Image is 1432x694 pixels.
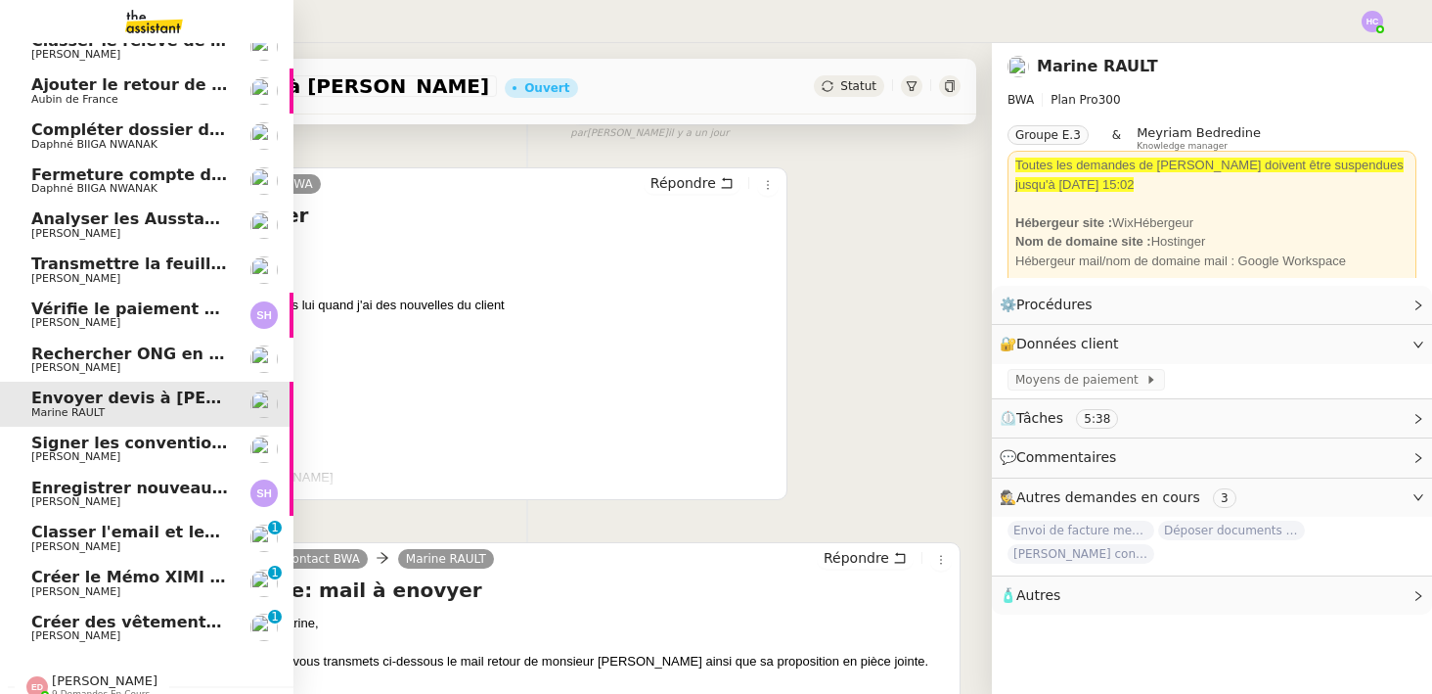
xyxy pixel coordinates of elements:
span: Ajouter le retour de crédit à la commission [31,75,410,94]
img: users%2Fo4K84Ijfr6OOM0fa5Hz4riIOf4g2%2Favatar%2FChatGPT%20Image%201%20aou%CC%82t%202025%2C%2010_2... [250,391,278,418]
img: users%2Fvjxz7HYmGaNTSE4yF5W2mFwJXra2%2Favatar%2Ff3aef901-807b-4123-bf55-4aed7c5d6af5 [250,614,278,641]
div: Hostinger [1015,232,1409,252]
app-user-label: Knowledge manager [1137,125,1261,151]
span: [PERSON_NAME] [31,495,120,508]
img: users%2FWH1OB8fxGAgLOjAz1TtlPPgOcGL2%2Favatar%2F32e28291-4026-4208-b892-04f74488d877 [250,346,278,373]
p: 1 [271,610,279,627]
a: Marine RAULT [1037,57,1158,75]
span: [PERSON_NAME] [31,540,120,553]
span: [PERSON_NAME] [31,450,120,463]
span: [PERSON_NAME] [52,673,157,688]
div: Marine, [276,614,952,633]
span: Rechercher ONG en [GEOGRAPHIC_DATA] et lancer campagne [31,345,572,363]
span: Autres demandes en cours [1016,489,1200,505]
span: [PERSON_NAME] [31,629,120,642]
p: 1 [271,521,279,538]
span: Marine RAULT [31,406,105,419]
span: Créer le Mémo XIMI « Ma première facturation » [31,568,457,586]
img: users%2Fo4K84Ijfr6OOM0fa5Hz4riIOf4g2%2Favatar%2FChatGPT%20Image%201%20aou%CC%82t%202025%2C%2010_2... [1007,56,1029,77]
strong: Hébergeur site : [1015,215,1112,230]
div: Je vous transmets ci-dessous le mail retour de monsieur [PERSON_NAME] ainsi que sa proposition en... [276,652,952,671]
span: Meyriam Bedredine [1137,125,1261,140]
span: Vérifie le paiement de la facture 24513 [31,300,377,318]
span: Procédures [1016,297,1093,312]
div: WixHébergeur [1015,213,1409,233]
span: Envoyer devis à [PERSON_NAME] [31,389,322,407]
div: 💬Commentaires [992,439,1432,477]
span: [PERSON_NAME] [31,585,120,598]
span: 300 [1098,93,1121,107]
div: BWA Architecture [103,448,779,544]
span: Signer les conventions d'assistance [31,434,346,452]
span: Tâches [1016,410,1063,426]
span: [PERSON_NAME] [31,361,120,374]
img: users%2FKPVW5uJ7nAf2BaBJPZnFMauzfh73%2Favatar%2FDigitalCollectionThumbnailHandler.jpeg [250,167,278,195]
div: Hébergeur mail/nom de domaine mail : Google Workspace [1015,252,1409,271]
span: [PERSON_NAME] [31,316,120,329]
div: 83000 [GEOGRAPHIC_DATA] [103,486,779,506]
span: Données client [1016,336,1119,351]
p: 1 [271,566,279,583]
span: [PERSON_NAME] [31,48,120,61]
span: Classer l'email et les fichiers [31,523,285,541]
strong: Nom de domaine site : [1015,234,1151,249]
button: Répondre [817,547,914,569]
span: Daphné BIIGA NWANAK [31,138,157,151]
span: 🧴 [1000,587,1060,603]
span: Knowledge manager [1137,141,1228,152]
span: Statut [840,79,876,93]
nz-tag: 3 [1213,488,1236,508]
div: ⚙️Procédures [992,286,1432,324]
img: users%2FNmPW3RcGagVdwlUj0SIRjiM8zA23%2Favatar%2Fb3e8f68e-88d8-429d-a2bd-00fb6f2d12db [250,33,278,61]
span: Fermeture compte domiciliation Kandbaz [31,165,396,184]
span: il y a un jour [668,125,729,142]
img: users%2Fa6PbEmLwvGXylUqKytRPpDpAx153%2Favatar%2Ffanny.png [250,211,278,239]
img: users%2FNmPW3RcGagVdwlUj0SIRjiM8zA23%2Favatar%2Fb3e8f68e-88d8-429d-a2bd-00fb6f2d12db [250,525,278,552]
div: Bjr Livia [103,239,779,335]
img: users%2Fa6PbEmLwvGXylUqKytRPpDpAx153%2Favatar%2Ffanny.png [250,256,278,284]
div: ⏲️Tâches 5:38 [992,399,1432,438]
div: 🕵️Autres demandes en cours 3 [992,479,1432,517]
button: Répondre [644,172,740,194]
img: svg [250,480,278,507]
span: BWA [1007,93,1034,107]
img: users%2FIoBAolhPL9cNaVKpLOfSBrcGcwi2%2Favatar%2F50a6465f-3fe2-4509-b080-1d8d3f65d641 [250,570,278,597]
nz-badge-sup: 1 [268,566,282,579]
span: Autres [1016,587,1060,603]
nz-tag: 5:38 [1076,409,1118,429]
span: Créer des vêtements de travail VEN [31,613,346,631]
h4: Re: mail à enovyer [276,577,952,604]
span: Daphné BIIGA NWANAK [31,182,157,195]
span: Envoi de facture mensuelle Adobe [1007,521,1154,540]
img: users%2FTDxDvmCjFdN3QFePFNGdQUcJcQk1%2Favatar%2F0cfb3a67-8790-4592-a9ec-92226c678442 [250,436,278,463]
div: 🔐Données client [992,325,1432,363]
img: users%2FSclkIUIAuBOhhDrbgjtrSikBoD03%2Favatar%2F48cbc63d-a03d-4817-b5bf-7f7aeed5f2a9 [250,77,278,105]
span: Commentaires [1016,449,1116,465]
span: [PERSON_NAME] [31,227,120,240]
span: ⚙️ [1000,294,1101,316]
small: [PERSON_NAME] [570,125,729,142]
span: 🔐 [1000,333,1127,355]
span: & [1112,125,1121,151]
span: [PERSON_NAME] [31,272,120,285]
span: Analyser les Ausstandsmeldungen [31,209,335,228]
div: 🧴Autres [992,577,1432,615]
span: Moyens de paiement [1015,370,1145,390]
div: Dites lui merci mais je reviens vers lui quand j'ai des nouvelles du client [103,296,779,315]
span: 🕵️ [1000,489,1244,505]
span: Toutes les demandes de [PERSON_NAME] doivent être suspendues jusqu'à [DATE] 15:02 [1015,158,1404,192]
img: users%2FKPVW5uJ7nAf2BaBJPZnFMauzfh73%2Favatar%2FDigitalCollectionThumbnailHandler.jpeg [250,122,278,150]
span: Enregistrer nouveau client et contrat [31,479,360,497]
span: Compléter dossier domiciliation asso sur Se Domicilier [31,120,514,139]
img: svg [1362,11,1383,32]
span: 💬 [1000,449,1125,465]
span: Transmettre la feuille d'heure de [PERSON_NAME] [31,254,472,273]
span: par [570,125,587,142]
span: Envoyer devis à [PERSON_NAME] [102,76,489,96]
span: Plan Pro [1051,93,1097,107]
a: Contact BWA [276,550,368,568]
img: svg [250,301,278,329]
div: [STREET_ADDRESS][PERSON_NAME] [103,468,779,487]
nz-badge-sup: 1 [268,521,282,534]
span: Déposer documents sur espace OPCO [1158,521,1305,540]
